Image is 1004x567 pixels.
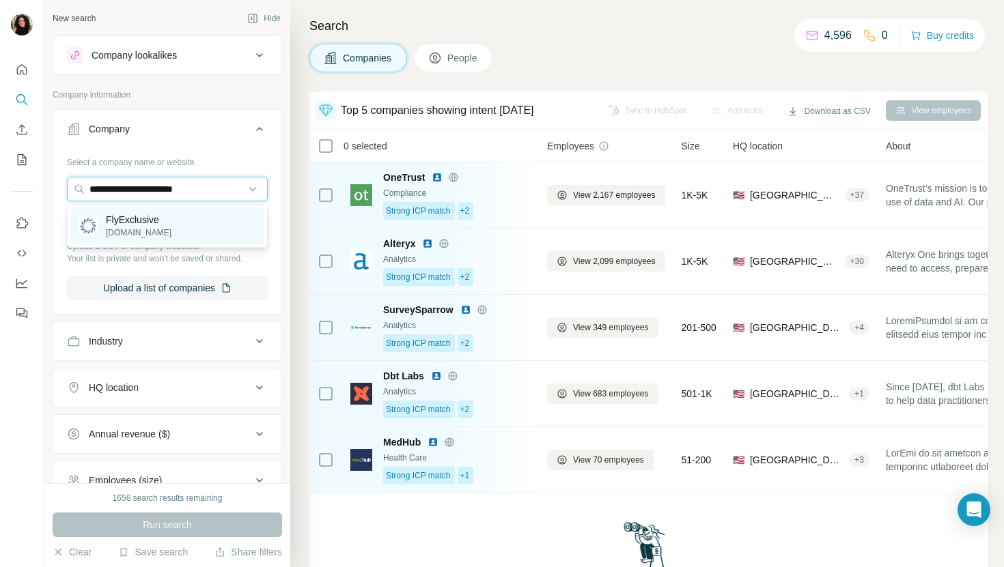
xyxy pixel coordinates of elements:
[547,251,665,272] button: View 2,099 employees
[750,188,839,202] span: [GEOGRAPHIC_DATA], [US_STATE]
[547,317,658,338] button: View 349 employees
[460,304,471,315] img: LinkedIn logo
[547,139,594,153] span: Employees
[386,403,451,416] span: Strong ICP match
[428,437,438,448] img: LinkedIn logo
[383,319,531,332] div: Analytics
[750,321,843,334] span: [GEOGRAPHIC_DATA], [US_STATE]
[573,189,656,201] span: View 2,167 employees
[11,147,33,172] button: My lists
[733,188,744,202] span: 🇺🇸
[460,469,470,482] span: +1
[733,139,783,153] span: HQ location
[573,255,656,267] span: View 2,099 employees
[882,27,888,44] p: 0
[350,325,372,331] img: Logo of SurveySparrow
[11,57,33,82] button: Quick start
[958,493,990,526] div: Open Intercom Messenger
[386,337,451,349] span: Strong ICP match
[460,403,470,416] span: +2
[682,188,708,202] span: 1K-5K
[11,301,33,325] button: Feedback
[886,139,911,153] span: About
[106,227,171,239] p: [DOMAIN_NAME]
[460,271,470,283] span: +2
[53,12,96,25] div: New search
[350,250,372,272] img: Logo of Alteryx
[682,387,712,401] span: 501-1K
[11,14,33,35] img: Avatar
[350,184,372,206] img: Logo of OneTrust
[849,388,869,400] div: + 1
[447,51,479,65] span: People
[383,303,454,317] span: SurveySparrow
[573,388,649,400] span: View 683 employees
[432,172,443,183] img: LinkedIn logo
[383,171,425,184] span: OneTrust
[573,321,649,334] span: View 349 employees
[67,151,268,169] div: Select a company name or website
[383,187,531,199] div: Compliance
[53,371,281,404] button: HQ location
[53,418,281,450] button: Annual revenue ($)
[422,238,433,249] img: LinkedIn logo
[53,89,282,101] p: Company information
[309,16,988,35] h4: Search
[824,27,852,44] p: 4,596
[733,453,744,467] span: 🇺🇸
[573,454,644,466] span: View 70 employees
[845,189,869,201] div: + 37
[733,255,744,268] span: 🇺🇸
[11,271,33,295] button: Dashboard
[383,452,531,464] div: Health Care
[89,427,170,441] div: Annual revenue ($)
[11,87,33,112] button: Search
[11,117,33,142] button: Enrich CSV
[89,334,123,348] div: Industry
[682,255,708,268] span: 1K-5K
[238,8,290,29] button: Hide
[53,325,281,358] button: Industry
[89,381,139,394] div: HQ location
[343,51,393,65] span: Companies
[89,474,162,487] div: Employees (size)
[547,450,654,470] button: View 70 employees
[682,453,712,467] span: 51-200
[849,454,869,466] div: + 3
[53,464,281,497] button: Employees (size)
[386,271,451,283] span: Strong ICP match
[67,252,268,265] p: Your list is private and won't be saved or shared.
[53,113,281,151] button: Company
[383,435,421,449] span: MedHub
[386,469,451,482] span: Strong ICP match
[11,241,33,265] button: Use Surfe API
[350,449,372,471] img: Logo of MedHub
[214,545,282,559] button: Share filters
[682,139,700,153] span: Size
[750,387,843,401] span: [GEOGRAPHIC_DATA], [US_STATE]
[89,122,130,136] div: Company
[750,453,843,467] span: [GEOGRAPHIC_DATA], [US_STATE]
[845,255,869,267] div: + 30
[92,48,177,62] div: Company lookalikes
[682,321,716,334] span: 201-500
[383,386,531,398] div: Analytics
[849,321,869,334] div: + 4
[79,216,98,235] img: FlyExclusive
[547,383,658,404] button: View 683 employees
[350,383,372,405] img: Logo of Dbt Labs
[733,387,744,401] span: 🇺🇸
[750,255,839,268] span: [GEOGRAPHIC_DATA], [US_STATE]
[778,101,880,121] button: Download as CSV
[344,139,387,153] span: 0 selected
[383,369,424,383] span: Dbt Labs
[113,492,223,504] div: 1656 search results remaining
[460,337,470,349] span: +2
[341,102,534,119] div: Top 5 companies showing intent [DATE]
[460,205,470,217] span: +2
[431,370,442,381] img: LinkedIn logo
[67,276,268,300] button: Upload a list of companies
[53,545,92,559] button: Clear
[53,39,281,72] button: Company lookalikes
[910,26,974,45] button: Buy credits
